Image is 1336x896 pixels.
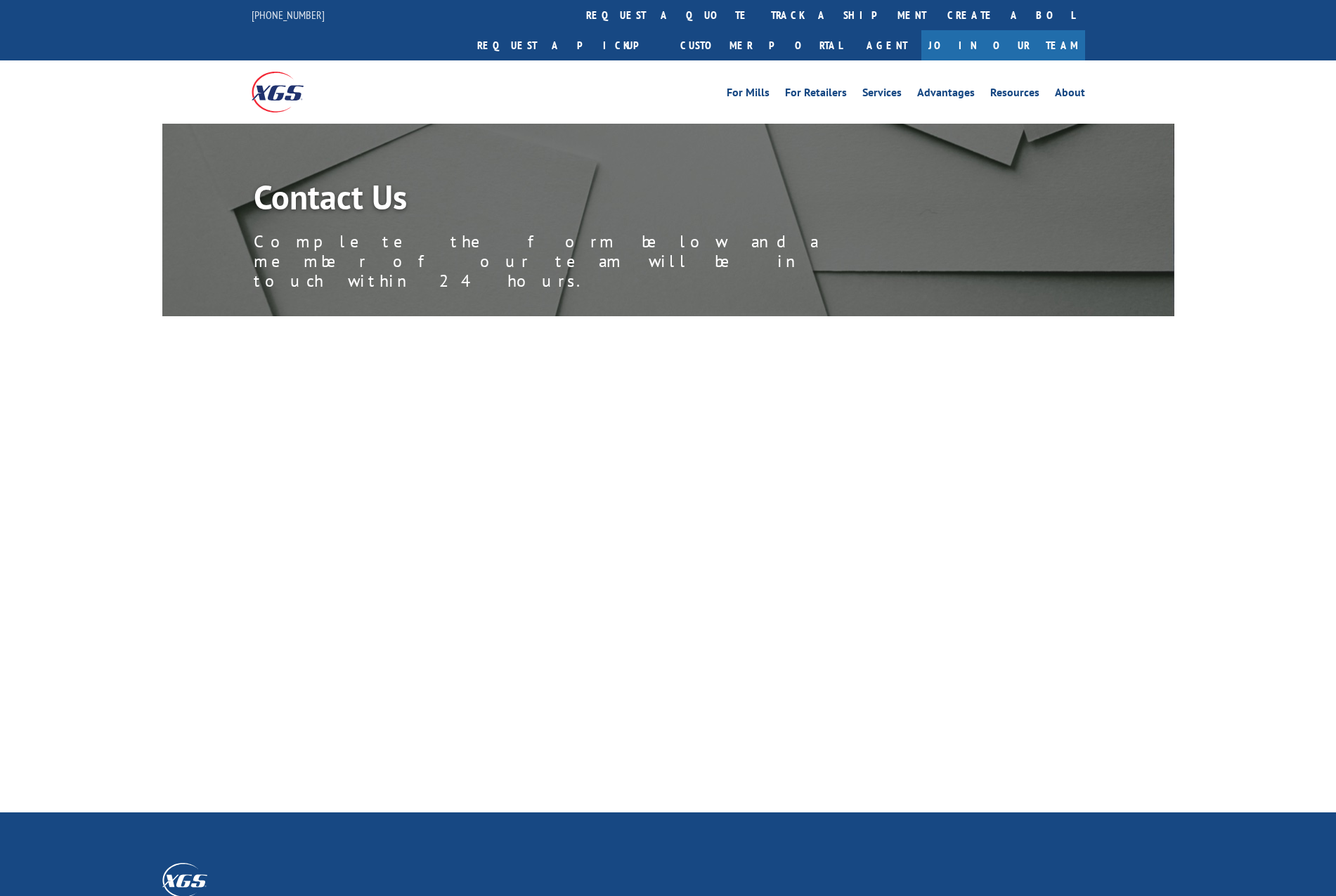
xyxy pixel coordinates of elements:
[252,8,325,22] a: [PHONE_NUMBER]
[990,87,1039,103] a: Resources
[254,180,886,221] h1: Contact Us
[785,87,847,103] a: For Retailers
[917,87,975,103] a: Advantages
[921,30,1085,60] a: Join Our Team
[852,30,921,60] a: Agent
[670,30,852,60] a: Customer Portal
[175,362,1174,767] iframe: Form 0
[254,232,886,291] p: Complete the form below and a member of our team will be in touch within 24 hours.
[467,30,670,60] a: Request a pickup
[862,87,902,103] a: Services
[1055,87,1085,103] a: About
[727,87,770,103] a: For Mills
